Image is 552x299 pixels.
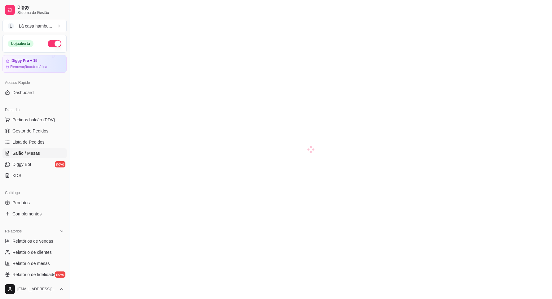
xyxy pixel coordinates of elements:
a: DiggySistema de Gestão [2,2,67,17]
a: Produtos [2,198,67,208]
button: Select a team [2,20,67,32]
span: KDS [12,172,21,179]
a: Relatório de clientes [2,247,67,257]
span: Lista de Pedidos [12,139,45,145]
span: L [8,23,14,29]
div: Lá casa hambu ... [19,23,52,29]
a: Diggy Botnovo [2,159,67,169]
span: Dashboard [12,89,34,96]
a: Dashboard [2,88,67,97]
a: KDS [2,171,67,180]
span: Relatório de fidelidade [12,271,55,278]
a: Relatório de fidelidadenovo [2,270,67,279]
span: Gestor de Pedidos [12,128,48,134]
a: Relatório de mesas [2,258,67,268]
div: Dia a dia [2,105,67,115]
span: Sistema de Gestão [17,10,64,15]
span: Relatório de mesas [12,260,50,266]
div: Acesso Rápido [2,78,67,88]
span: Relatórios [5,229,22,234]
a: Relatórios de vendas [2,236,67,246]
a: Lista de Pedidos [2,137,67,147]
button: Pedidos balcão (PDV) [2,115,67,125]
button: [EMAIL_ADDRESS][DOMAIN_NAME] [2,282,67,297]
a: Complementos [2,209,67,219]
span: [EMAIL_ADDRESS][DOMAIN_NAME] [17,287,57,292]
article: Renovação automática [10,64,47,69]
span: Complementos [12,211,42,217]
span: Diggy [17,5,64,10]
a: Salão / Mesas [2,148,67,158]
span: Produtos [12,200,30,206]
span: Pedidos balcão (PDV) [12,117,55,123]
a: Gestor de Pedidos [2,126,67,136]
span: Relatórios de vendas [12,238,53,244]
span: Salão / Mesas [12,150,40,156]
article: Diggy Pro + 15 [11,58,38,63]
div: Catálogo [2,188,67,198]
span: Relatório de clientes [12,249,52,255]
div: Loja aberta [8,40,33,47]
button: Alterar Status [48,40,61,47]
a: Diggy Pro + 15Renovaçãoautomática [2,55,67,73]
span: Diggy Bot [12,161,31,167]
